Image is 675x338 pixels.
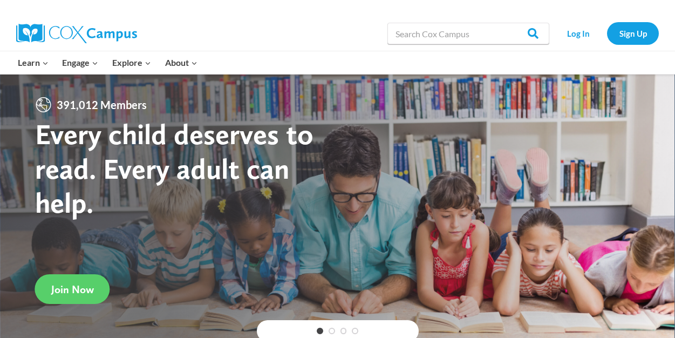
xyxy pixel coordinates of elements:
span: 391,012 Members [52,96,151,113]
nav: Primary Navigation [11,51,204,74]
span: Explore [112,56,151,70]
a: 1 [317,328,323,334]
input: Search Cox Campus [387,23,549,44]
a: Sign Up [607,22,659,44]
span: Learn [18,56,49,70]
span: About [165,56,197,70]
span: Join Now [51,283,94,296]
strong: Every child deserves to read. Every adult can help. [35,117,313,220]
nav: Secondary Navigation [555,22,659,44]
a: 4 [352,328,358,334]
img: Cox Campus [16,24,137,43]
span: Engage [62,56,98,70]
a: Log In [555,22,602,44]
a: 3 [340,328,347,334]
a: Join Now [35,274,110,304]
a: 2 [329,328,335,334]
